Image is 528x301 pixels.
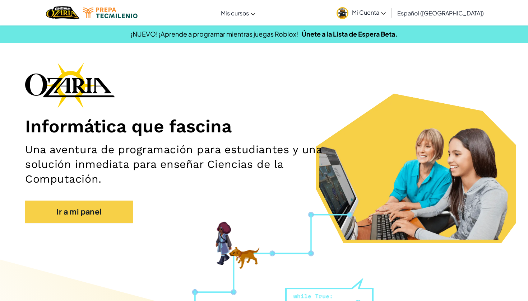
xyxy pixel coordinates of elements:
img: Tecmilenio logo [83,8,138,18]
a: Mis cursos [217,3,259,23]
img: Home [46,5,79,20]
a: Ir a mi panel [25,201,133,223]
h1: Informática que fascina [25,116,503,137]
span: Español ([GEOGRAPHIC_DATA]) [397,9,484,17]
a: Mi Cuenta [333,1,389,24]
span: Mi Cuenta [352,9,386,16]
img: Ozaria branding logo [25,62,115,108]
span: ¡NUEVO! ¡Aprende a programar mientras juegas Roblox! [131,30,298,38]
a: Ozaria by CodeCombat logo [46,5,79,20]
img: avatar [337,7,348,19]
h2: Una aventura de programación para estudiantes y una solución inmediata para enseñar Ciencias de l... [25,142,345,187]
a: Español ([GEOGRAPHIC_DATA]) [394,3,487,23]
span: Mis cursos [221,9,249,17]
a: Únete a la Lista de Espera Beta. [302,30,398,38]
